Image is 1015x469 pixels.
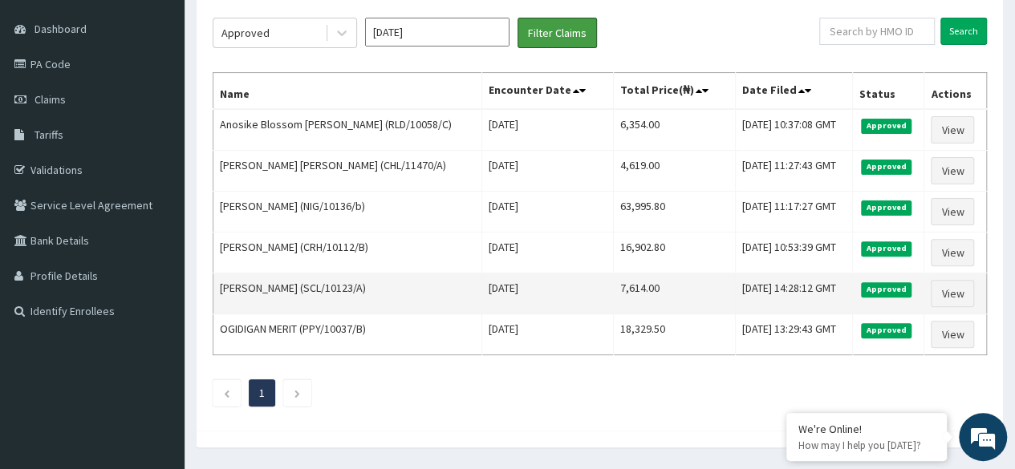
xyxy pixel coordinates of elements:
span: Claims [35,92,66,107]
a: View [931,321,974,348]
input: Select Month and Year [365,18,510,46]
td: [DATE] 11:17:27 GMT [735,192,853,232]
td: [DATE] 11:27:43 GMT [735,151,853,192]
a: View [931,280,974,307]
td: [DATE] [481,232,613,273]
span: Approved [861,241,911,256]
td: 63,995.80 [613,192,735,232]
span: Approved [861,323,911,338]
th: Total Price(₦) [613,73,735,110]
td: [DATE] [481,192,613,232]
input: Search [940,18,987,45]
div: Minimize live chat window [263,8,302,46]
td: [DATE] [481,273,613,314]
span: Approved [861,119,911,133]
td: 16,902.80 [613,232,735,273]
a: View [931,198,974,225]
textarea: Type your message and hit 'Enter' [8,305,306,361]
th: Name [213,73,482,110]
td: OGIDIGAN MERIT (PPY/10037/B) [213,314,482,355]
td: [DATE] 10:37:08 GMT [735,109,853,151]
th: Actions [924,73,987,110]
a: Next page [294,386,301,400]
td: 7,614.00 [613,273,735,314]
a: View [931,239,974,266]
td: [DATE] [481,314,613,355]
a: View [931,116,974,144]
td: [DATE] [481,109,613,151]
td: [DATE] 10:53:39 GMT [735,232,853,273]
a: Previous page [223,386,230,400]
th: Status [853,73,924,110]
td: [DATE] [481,151,613,192]
td: [PERSON_NAME] (NIG/10136/b) [213,192,482,232]
img: d_794563401_company_1708531726252_794563401 [30,80,65,120]
button: Filter Claims [518,18,597,48]
p: How may I help you today? [798,439,935,452]
a: Page 1 is your current page [259,386,265,400]
span: Approved [861,200,911,215]
td: [PERSON_NAME] (CRH/10112/B) [213,232,482,273]
td: [PERSON_NAME] (SCL/10123/A) [213,273,482,314]
span: Approved [861,282,911,297]
td: 4,619.00 [613,151,735,192]
span: Approved [861,160,911,174]
a: View [931,157,974,184]
td: 18,329.50 [613,314,735,355]
td: [DATE] 14:28:12 GMT [735,273,853,314]
td: [PERSON_NAME] [PERSON_NAME] (CHL/11470/A) [213,151,482,192]
div: Approved [221,25,270,41]
span: We're online! [93,135,221,297]
div: We're Online! [798,422,935,436]
th: Date Filed [735,73,853,110]
td: Anosike Blossom [PERSON_NAME] (RLD/10058/C) [213,109,482,151]
span: Dashboard [35,22,87,36]
td: 6,354.00 [613,109,735,151]
div: Chat with us now [83,90,270,111]
td: [DATE] 13:29:43 GMT [735,314,853,355]
input: Search by HMO ID [819,18,935,45]
span: Tariffs [35,127,63,142]
th: Encounter Date [481,73,613,110]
